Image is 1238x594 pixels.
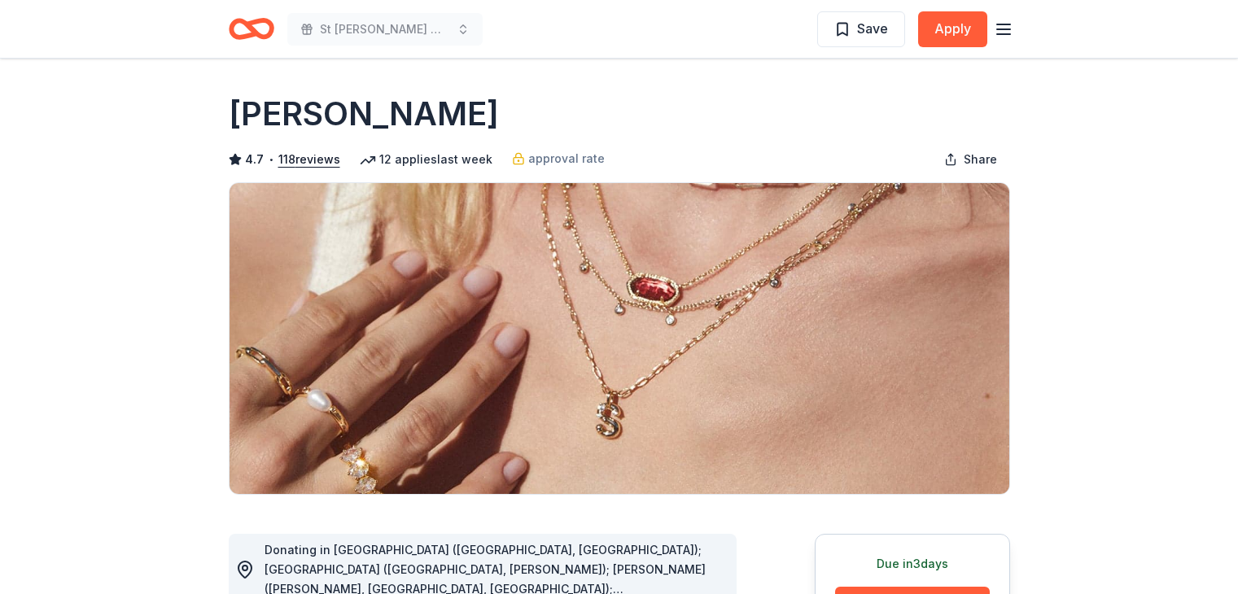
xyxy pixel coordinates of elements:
div: Due in 3 days [835,554,990,574]
button: Share [931,143,1010,176]
a: Home [229,10,274,48]
button: St [PERSON_NAME] Memorial Golf Tournament [287,13,483,46]
span: 4.7 [245,150,264,169]
button: Save [817,11,905,47]
span: approval rate [528,149,605,168]
div: 12 applies last week [360,150,492,169]
span: Save [857,18,888,39]
span: • [268,153,273,166]
a: approval rate [512,149,605,168]
span: St [PERSON_NAME] Memorial Golf Tournament [320,20,450,39]
button: 118reviews [278,150,340,169]
h1: [PERSON_NAME] [229,91,499,137]
button: Apply [918,11,987,47]
img: Image for Kendra Scott [230,183,1009,494]
span: Share [964,150,997,169]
